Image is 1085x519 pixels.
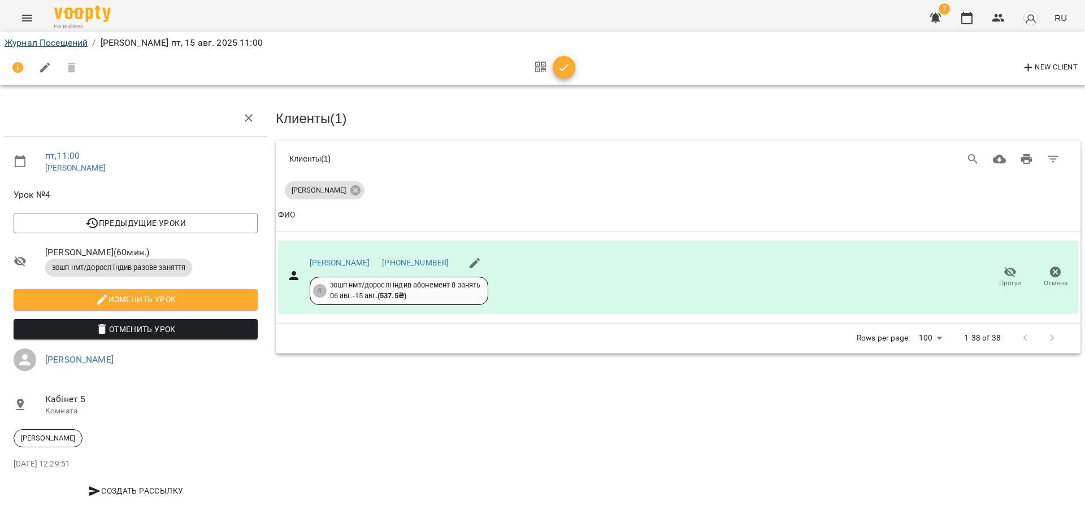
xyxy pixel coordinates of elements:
span: Изменить урок [23,293,249,306]
button: Загрузить в CSV [986,146,1013,173]
button: RU [1050,7,1071,28]
a: [PERSON_NAME] [45,163,106,172]
a: пт , 11:00 [45,150,80,161]
span: Кабінет 5 [45,392,258,406]
div: [PERSON_NAME] [14,429,83,447]
a: [PERSON_NAME] [45,354,114,365]
button: Предыдущие уроки [14,213,258,233]
span: [PERSON_NAME] [285,185,353,195]
span: ФИО [278,208,1078,222]
img: avatar_s.png [1023,10,1039,26]
p: Rows per page: [857,333,910,344]
button: Прогул [988,261,1033,293]
span: New Client [1022,61,1078,75]
span: Отмена [1044,278,1067,288]
span: For Business [54,23,111,30]
span: [PERSON_NAME] ( 60 мин. ) [45,246,258,259]
span: Отменить Урок [23,322,249,336]
p: [PERSON_NAME] пт, 15 авг. 2025 11:00 [101,36,263,50]
p: Комната [45,405,258,417]
button: Фильтр [1040,146,1067,173]
button: Menu [14,5,41,32]
span: Прогул [999,278,1022,288]
div: Клиенты ( 1 ) [289,153,645,164]
button: New Client [1019,59,1080,77]
div: зошп нмт/дорослі індив абонемент 8 занять 06 авг. - 15 авг. [330,280,481,301]
a: [PHONE_NUMBER] [382,258,449,267]
button: Распечатать [1013,146,1040,173]
p: 1-38 of 38 [964,333,1000,344]
nav: breadcrumb [5,36,1080,50]
button: Создать рассылку [14,481,258,501]
span: Предыдущие уроки [23,216,249,230]
button: Search [960,146,987,173]
li: / [92,36,96,50]
button: Отменить Урок [14,319,258,339]
span: Создать рассылку [18,484,253,498]
img: Voopty Logo [54,6,111,22]
div: 4 [313,284,327,298]
b: ( 537.5 ₴ ) [377,291,406,300]
button: Изменить урок [14,289,258,309]
span: Урок №4 [14,188,258,202]
div: 100 [914,330,946,346]
div: [PERSON_NAME] [285,181,364,199]
h3: Клиенты ( 1 ) [276,111,1080,126]
span: [PERSON_NAME] [14,433,82,443]
p: [DATE] 12:29:51 [14,459,258,470]
div: Table Toolbar [276,141,1080,177]
span: зошп нмт/доросл індив разове заняття [45,263,192,273]
a: Журнал Посещений [5,37,88,48]
span: 7 [939,3,950,15]
span: RU [1054,12,1067,24]
div: ФИО [278,208,295,222]
div: Sort [278,208,295,222]
button: Отмена [1033,261,1078,293]
a: [PERSON_NAME] [310,258,370,267]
